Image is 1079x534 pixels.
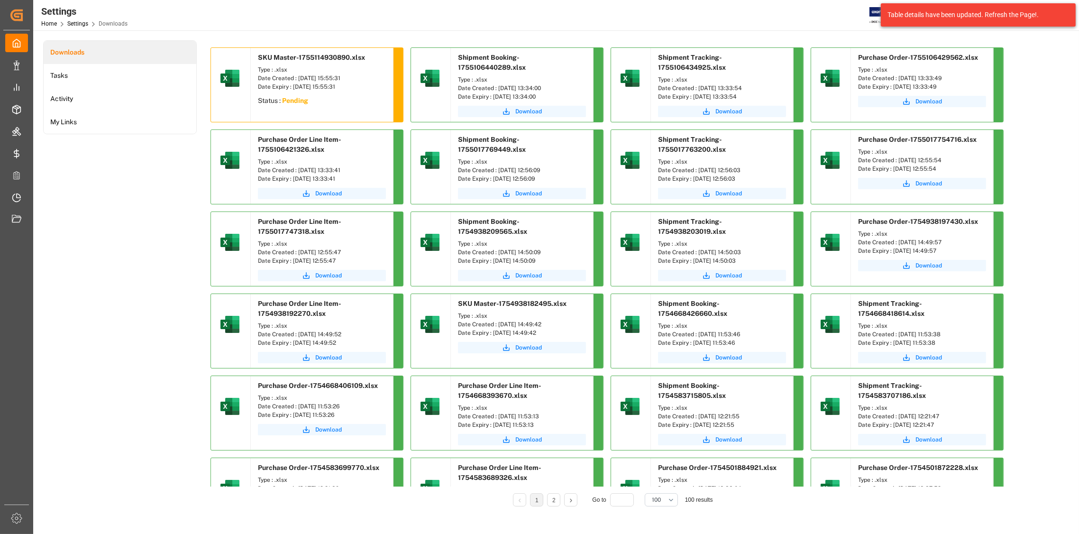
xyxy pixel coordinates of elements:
div: Type : .xlsx [858,404,986,412]
span: Download [515,107,542,116]
button: Download [658,270,786,281]
img: microsoft-excel-2019--v1.png [619,313,641,336]
div: Type : .xlsx [258,157,386,166]
button: open menu [645,493,678,506]
span: Purchase Order-1754668406109.xlsx [258,382,378,389]
div: Settings [41,4,128,18]
div: Date Created : [DATE] 13:34:00 [458,84,586,92]
button: Download [658,352,786,363]
div: Date Created : [DATE] 12:55:54 [858,156,986,165]
div: Date Created : [DATE] 12:56:03 [658,166,786,175]
div: Date Created : [DATE] 14:49:42 [458,320,586,329]
div: Go to [592,493,637,506]
span: Download [715,271,742,280]
img: Exertis%20JAM%20-%20Email%20Logo.jpg_1722504956.jpg [869,7,902,24]
div: Date Created : [DATE] 14:50:09 [458,248,586,257]
span: Purchase Order-1755106429562.xlsx [858,54,978,61]
div: Table details have been updated. Refresh the Page!. [887,10,1062,20]
div: Type : .xlsx [858,147,986,156]
button: Download [258,352,386,363]
button: Download [658,188,786,199]
button: Download [858,434,986,445]
img: microsoft-excel-2019--v1.png [219,67,241,90]
div: Date Expiry : [DATE] 14:49:57 [858,247,986,255]
img: microsoft-excel-2019--v1.png [819,67,841,90]
span: Download [715,435,742,444]
div: Type : .xlsx [458,239,586,248]
img: microsoft-excel-2019--v1.png [819,477,841,500]
div: Type : .xlsx [658,239,786,248]
a: My Links [44,110,196,134]
div: Date Expiry : [DATE] 12:55:47 [258,257,386,265]
div: Date Expiry : [DATE] 13:34:00 [458,92,586,101]
div: Type : .xlsx [458,157,586,166]
img: microsoft-excel-2019--v1.png [819,231,841,254]
span: Download [915,353,942,362]
span: SKU Master-1754938182495.xlsx [458,300,567,307]
div: Type : .xlsx [658,75,786,84]
div: Date Expiry : [DATE] 12:21:55 [658,421,786,429]
a: Home [41,20,57,27]
span: Download [315,271,342,280]
span: Download [715,107,742,116]
span: Download [915,435,942,444]
a: Download [658,106,786,117]
button: Download [858,96,986,107]
div: Type : .xlsx [258,394,386,402]
div: Date Created : [DATE] 12:56:09 [458,166,586,175]
span: Purchase Order-1754501872228.xlsx [858,464,978,471]
span: Download [715,189,742,198]
div: Type : .xlsx [458,486,586,494]
div: Date Created : [DATE] 11:53:13 [458,412,586,421]
span: Purchase Order-1754501884921.xlsx [658,464,777,471]
button: Download [458,434,586,445]
div: Date Expiry : [DATE] 12:21:47 [858,421,986,429]
span: SKU Master-1755114930890.xlsx [258,54,365,61]
div: Type : .xlsx [658,404,786,412]
button: Download [458,270,586,281]
span: Purchase Order Line Item-1755017747318.xlsx [258,218,341,235]
div: Date Created : [DATE] 13:38:04 [658,484,786,493]
div: Date Expiry : [DATE] 15:55:31 [258,83,386,91]
span: Download [315,425,342,434]
button: Download [258,188,386,199]
img: microsoft-excel-2019--v1.png [219,313,241,336]
a: Download [658,434,786,445]
span: Purchase Order Line Item-1754668393670.xlsx [458,382,541,399]
sapn: Pending [282,97,308,104]
div: Type : .xlsx [458,75,586,84]
button: Download [858,260,986,271]
img: microsoft-excel-2019--v1.png [819,313,841,336]
span: Download [515,271,542,280]
span: Download [515,435,542,444]
li: 1 [530,493,543,506]
div: Type : .xlsx [858,230,986,238]
a: Download [258,270,386,281]
div: Date Expiry : [DATE] 12:55:54 [858,165,986,173]
span: Download [315,353,342,362]
a: 1 [535,497,539,504]
div: Date Expiry : [DATE] 11:53:38 [858,339,986,347]
img: microsoft-excel-2019--v1.png [219,231,241,254]
span: Purchase Order Line Item-1755106421326.xlsx [258,136,341,153]
span: Shipment Tracking-1754938203019.xlsx [658,218,726,235]
span: Shipment Tracking-1754668418614.xlsx [858,300,924,317]
button: Download [458,342,586,353]
a: Settings [67,20,88,27]
span: Download [915,97,942,106]
span: Download [515,189,542,198]
img: microsoft-excel-2019--v1.png [419,313,441,336]
img: microsoft-excel-2019--v1.png [619,231,641,254]
a: Downloads [44,41,196,64]
button: Download [458,188,586,199]
div: Date Created : [DATE] 14:50:03 [658,248,786,257]
span: 100 [652,496,661,504]
li: Previous Page [513,493,526,506]
div: Date Created : [DATE] 12:21:55 [658,412,786,421]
